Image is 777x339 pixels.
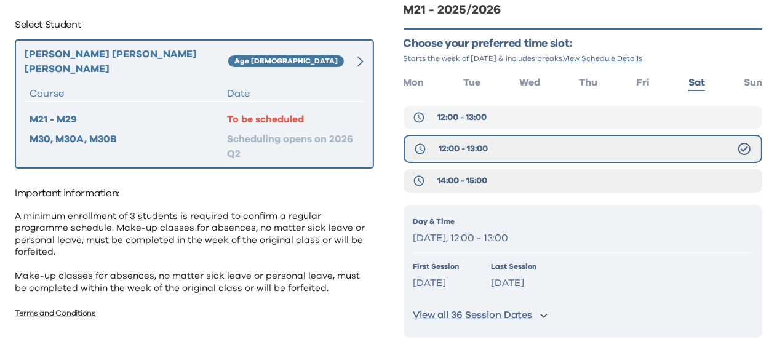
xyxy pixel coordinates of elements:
span: View Schedule Details [564,55,643,62]
p: [DATE] [492,274,537,292]
p: First Session [413,261,460,272]
div: Scheduling opens on 2026 Q2 [227,132,359,161]
div: M30, M30A, M30B [30,132,227,161]
p: [DATE], 12:00 - 13:00 [413,229,753,247]
button: 12:00 - 13:00 [404,106,763,129]
p: Select Student [15,15,374,34]
div: Age [DEMOGRAPHIC_DATA] [228,55,344,68]
span: Tue [463,78,480,87]
button: 14:00 - 15:00 [404,169,763,193]
span: 12:00 - 13:00 [437,111,487,124]
p: Starts the week of [DATE] & includes breaks. [404,54,763,63]
div: [PERSON_NAME] [PERSON_NAME] [PERSON_NAME] [25,47,228,76]
p: Important information: [15,183,374,203]
span: Wed [519,78,540,87]
span: Fri [636,78,650,87]
span: Sun [744,78,762,87]
p: Last Session [492,261,537,272]
div: Date [227,86,359,101]
p: Day & Time [413,216,753,227]
div: To be scheduled [227,112,359,127]
span: 14:00 - 15:00 [437,175,487,187]
span: Thu [579,78,597,87]
div: M21 - M29 [30,112,227,127]
span: Sat [688,78,705,87]
p: A minimum enrollment of 3 students is required to confirm a regular programme schedule. Make-up c... [15,210,374,295]
a: Terms and Conditions [15,309,96,317]
p: Choose your preferred time slot: [404,37,763,51]
button: View all 36 Session Dates [413,304,753,327]
div: Course [30,86,227,101]
p: [DATE] [413,274,460,292]
span: Mon [404,78,424,87]
span: 12:00 - 13:00 [439,143,488,155]
div: M21 - 2025/2026 [404,1,763,18]
button: 12:00 - 13:00 [404,135,763,163]
p: View all 36 Session Dates [413,309,533,322]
